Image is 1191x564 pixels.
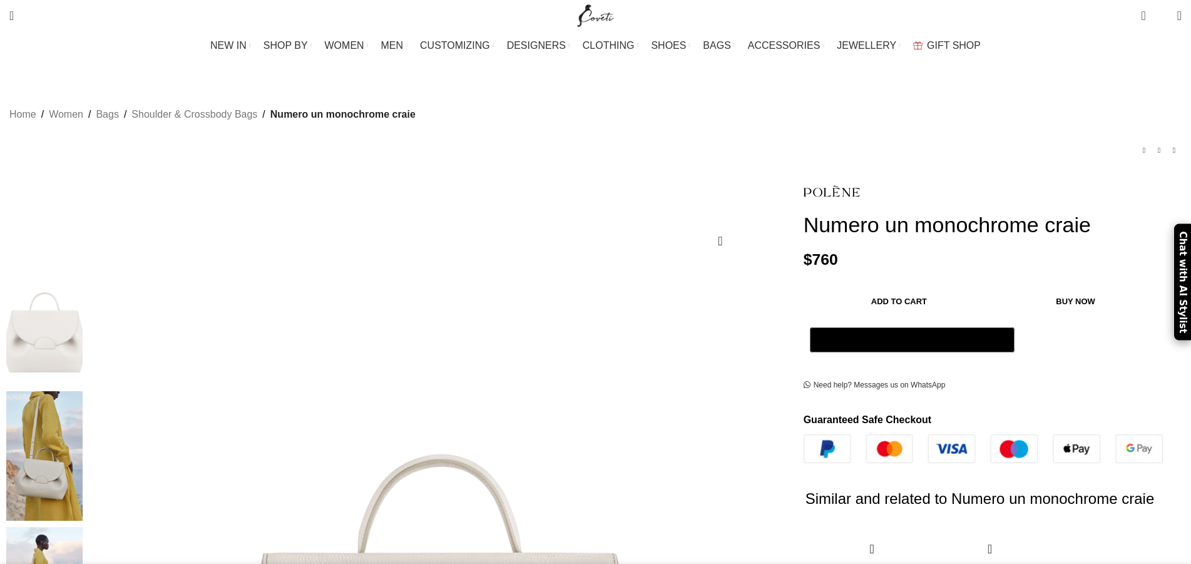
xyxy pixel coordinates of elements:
h2: Similar and related to Numero un monochrome craie [805,463,1165,535]
span: JEWELLERY [837,39,896,51]
span: CLOTHING [583,39,635,51]
span: SHOES [651,39,686,51]
img: Polene [804,177,860,206]
a: Home [9,106,36,123]
a: DESIGNERS [507,33,570,58]
span: CUSTOMIZING [420,39,490,51]
button: Add to cart [810,289,989,315]
a: NEW IN [210,33,251,58]
img: GiftBag [913,41,923,49]
span: BAGS [703,39,730,51]
img: Polene bag [6,391,83,521]
a: Quick view [864,541,880,557]
span: 0 [1142,6,1152,16]
span: GIFT SHOP [927,39,981,51]
a: CUSTOMIZING [420,33,494,58]
a: Quick view [982,541,998,557]
a: Need help? Messages us on WhatsApp [804,381,946,391]
a: SHOES [651,33,690,58]
a: WOMEN [325,33,369,58]
div: My Wishlist [1155,3,1168,28]
span: ACCESSORIES [748,39,820,51]
img: guaranteed-safe-checkout-bordered.j [804,434,1163,463]
span: DESIGNERS [507,39,566,51]
strong: Guaranteed Safe Checkout [804,414,932,425]
a: Search [3,3,20,28]
img: Polene [6,255,83,384]
span: $ [804,251,812,268]
button: Pay with GPay [810,327,1015,352]
span: MEN [381,39,404,51]
h1: Numero un monochrome craie [804,212,1182,238]
nav: Breadcrumb [9,106,416,123]
a: Women [49,106,83,123]
a: JEWELLERY [837,33,901,58]
span: 0 [1158,13,1167,22]
a: Previous product [1137,143,1152,158]
span: WOMEN [325,39,364,51]
a: SHOP BY [263,33,312,58]
a: 0 [1135,3,1152,28]
a: Bags [96,106,118,123]
a: BAGS [703,33,735,58]
span: SHOP BY [263,39,308,51]
a: GIFT SHOP [913,33,981,58]
a: ACCESSORIES [748,33,825,58]
div: Main navigation [3,33,1188,58]
a: Shoulder & Crossbody Bags [131,106,257,123]
button: Buy now [994,289,1157,315]
a: Next product [1167,143,1182,158]
span: Numero un monochrome craie [270,106,416,123]
bdi: 760 [804,251,838,268]
a: Site logo [575,9,616,20]
a: MEN [381,33,407,58]
span: NEW IN [210,39,247,51]
a: CLOTHING [583,33,639,58]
